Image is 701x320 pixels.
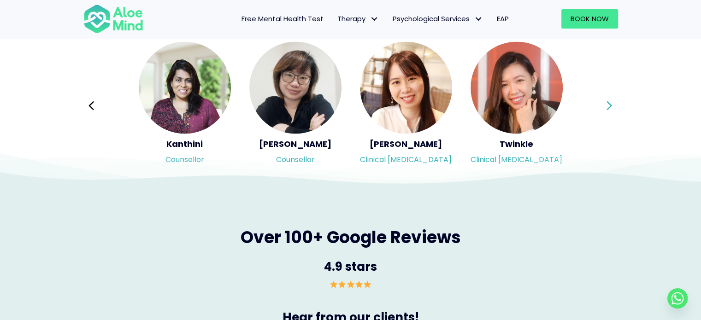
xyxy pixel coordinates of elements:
div: Slide 7 of 3 [249,41,342,170]
a: <h5>Twinkle</h5><p>Clinical psychologist</p> TwinkleClinical [MEDICAL_DATA] [471,41,563,169]
a: <h5>Yvonne</h5><p>Counsellor</p> [PERSON_NAME]Counsellor [249,41,342,169]
a: <h5>Kanthini</h5><p>Counsellor</p> KanthiniCounsellor [139,41,231,169]
h5: [PERSON_NAME] [360,138,452,150]
a: <h5>Kher Yin</h5><p>Clinical psychologist</p> [PERSON_NAME]Clinical [MEDICAL_DATA] [360,41,452,169]
a: Whatsapp [667,288,688,308]
a: Free Mental Health Test [235,9,330,29]
img: <h5>Twinkle</h5><p>Clinical psychologist</p> [471,41,563,134]
div: Slide 9 of 3 [471,41,563,170]
h5: [PERSON_NAME] [249,138,342,150]
h5: Twinkle [471,138,563,150]
img: ⭐ [338,280,346,288]
img: ⭐ [347,280,354,288]
img: <h5>Yvonne</h5><p>Counsellor</p> [249,41,342,134]
div: Slide 8 of 3 [360,41,452,170]
a: EAP [490,9,516,29]
span: Book Now [571,14,609,23]
span: 4.9 stars [324,258,377,274]
span: Psychological Services [393,14,483,23]
span: Free Mental Health Test [242,14,324,23]
span: EAP [497,14,509,23]
h5: Kanthini [139,138,231,150]
img: Aloe mind Logo [83,4,143,34]
div: Slide 6 of 3 [139,41,231,170]
a: Book Now [561,9,618,29]
a: TherapyTherapy: submenu [330,9,386,29]
span: Therapy: submenu [368,12,381,26]
nav: Menu [155,9,516,29]
img: <h5>Kanthini</h5><p>Counsellor</p> [139,41,231,134]
span: Therapy [337,14,379,23]
span: Psychological Services: submenu [472,12,485,26]
span: Over 100+ Google Reviews [241,225,461,249]
img: ⭐ [330,280,337,288]
img: ⭐ [364,280,371,288]
img: ⭐ [355,280,363,288]
img: <h5>Kher Yin</h5><p>Clinical psychologist</p> [360,41,452,134]
a: Psychological ServicesPsychological Services: submenu [386,9,490,29]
